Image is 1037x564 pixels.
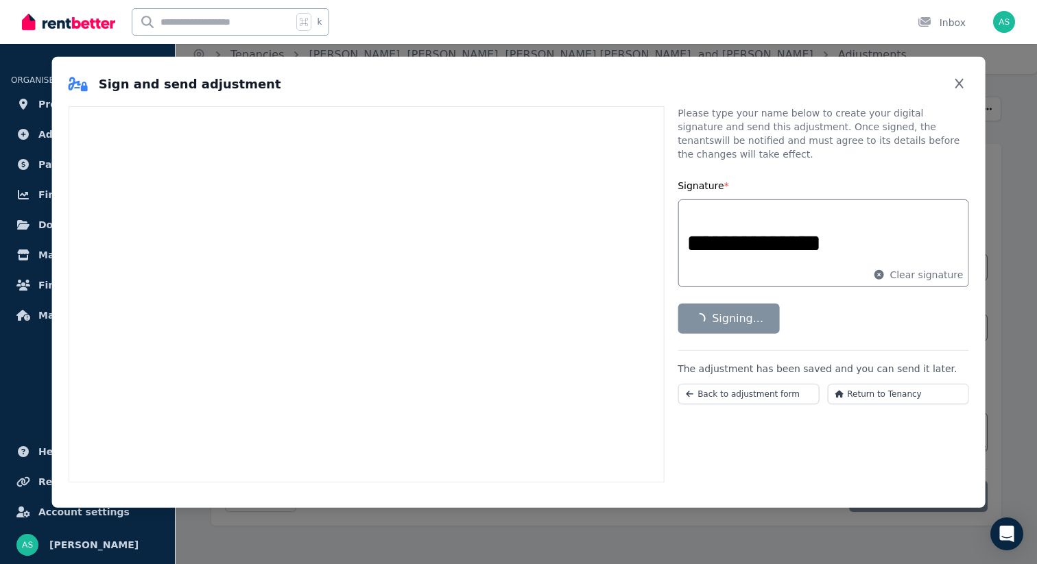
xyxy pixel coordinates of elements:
span: Signing... [712,310,763,326]
p: The adjustment has been saved and you can send it later. [678,361,968,375]
span: Back to adjustment form [698,388,800,399]
label: Signature [678,180,729,191]
h2: Sign and send adjustment [69,74,281,93]
button: Return to Tenancy [827,383,968,404]
button: Back to adjustment form [678,383,819,404]
button: Clear signature [873,267,963,281]
p: Please type your name below to create your digital signature and send this adjustment. Once signe... [678,106,968,160]
button: Close [949,73,968,95]
button: Signing... [678,303,780,333]
span: Return to Tenancy [847,388,921,399]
